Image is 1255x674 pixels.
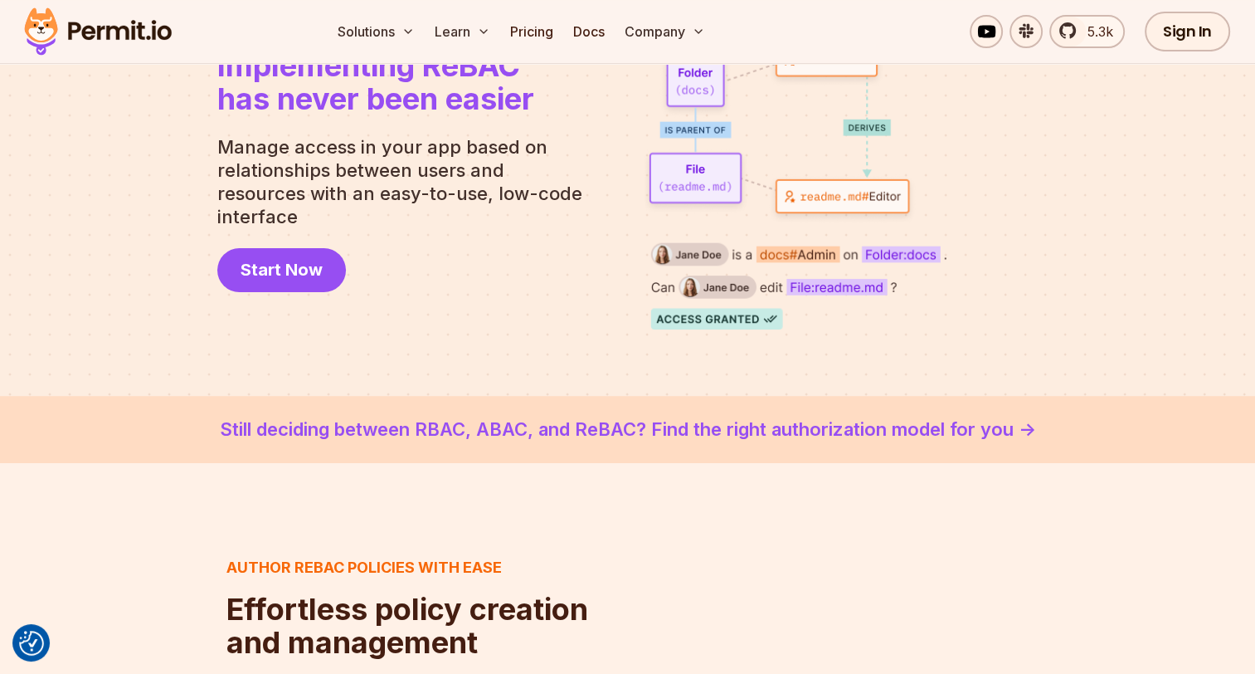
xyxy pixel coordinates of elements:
h3: Author ReBAC policies with ease [226,556,588,579]
span: Effortless policy creation [226,593,588,626]
p: Manage access in your app based on relationships between users and resources with an easy-to-use,... [217,135,596,228]
a: 5.3k [1049,15,1125,48]
button: Company [618,15,712,48]
button: Solutions [331,15,421,48]
h1: has never been easier [217,49,534,115]
h2: and management [226,593,588,659]
button: Consent Preferences [19,631,44,656]
span: 5.3k [1077,22,1113,42]
a: Pricing [503,15,560,48]
img: Revisit consent button [19,631,44,656]
a: Start Now [217,248,346,292]
span: Implementing ReBAC [217,49,534,82]
span: Start Now [241,258,323,281]
button: Learn [428,15,497,48]
a: Sign In [1145,12,1230,51]
img: Permit logo [17,3,179,60]
a: Still deciding between RBAC, ABAC, and ReBAC? Find the right authorization model for you -> [40,416,1215,443]
a: Docs [567,15,611,48]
